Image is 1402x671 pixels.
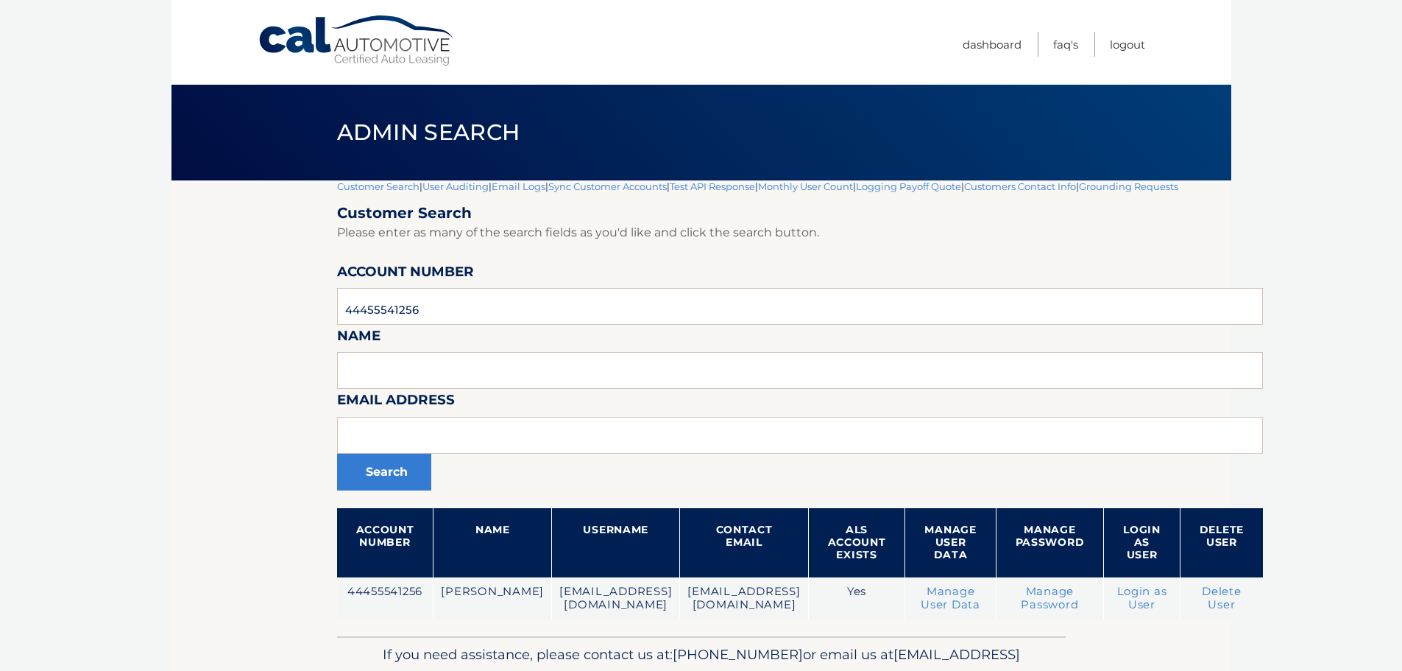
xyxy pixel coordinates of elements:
a: Customer Search [337,180,419,192]
th: Username [552,508,680,577]
label: Email Address [337,389,455,416]
span: [PHONE_NUMBER] [673,646,803,663]
button: Search [337,454,431,491]
a: Customers Contact Info [964,180,1076,192]
td: 44455541256 [337,577,433,619]
a: Logging Payoff Quote [856,180,961,192]
th: Contact Email [680,508,808,577]
th: Login as User [1104,508,1180,577]
th: Delete User [1180,508,1263,577]
td: [EMAIL_ADDRESS][DOMAIN_NAME] [552,577,680,619]
h2: Customer Search [337,204,1263,222]
a: Delete User [1202,585,1242,611]
a: Monthly User Count [758,180,853,192]
td: Yes [808,577,905,619]
th: ALS Account Exists [808,508,905,577]
a: Login as User [1117,585,1167,611]
th: Account Number [337,508,433,577]
a: Test API Response [670,180,755,192]
a: Email Logs [492,180,545,192]
a: FAQ's [1053,32,1078,57]
a: Manage User Data [921,585,980,611]
span: Admin Search [337,119,520,146]
td: [EMAIL_ADDRESS][DOMAIN_NAME] [680,577,808,619]
th: Name [433,508,552,577]
a: Cal Automotive [258,15,456,67]
a: Grounding Requests [1079,180,1178,192]
td: [PERSON_NAME] [433,577,552,619]
label: Account Number [337,261,474,288]
a: Logout [1110,32,1145,57]
p: Please enter as many of the search fields as you'd like and click the search button. [337,222,1263,243]
a: Manage Password [1021,585,1078,611]
th: Manage Password [996,508,1104,577]
a: User Auditing [422,180,489,192]
div: | | | | | | | | [337,180,1263,636]
label: Name [337,325,380,352]
a: Dashboard [963,32,1022,57]
th: Manage User Data [905,508,996,577]
a: Sync Customer Accounts [548,180,667,192]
